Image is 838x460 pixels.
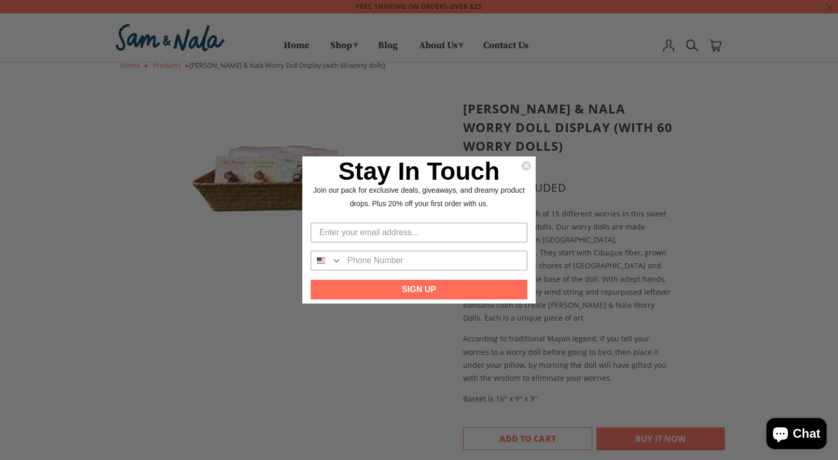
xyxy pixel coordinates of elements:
button: Close dialog [521,161,532,171]
input: Enter your email address... [311,223,527,242]
button: Search Countries [311,251,342,270]
span: Stay In Touch [338,157,499,185]
img: United States [317,256,325,265]
span: Join our pack for exclusive deals, giveaways, and dreamy product drops. Plus 20% off your first o... [313,186,525,207]
button: SIGN UP [311,280,527,299]
inbox-online-store-chat: Shopify online store chat [763,418,830,452]
input: Phone Number [342,251,527,270]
